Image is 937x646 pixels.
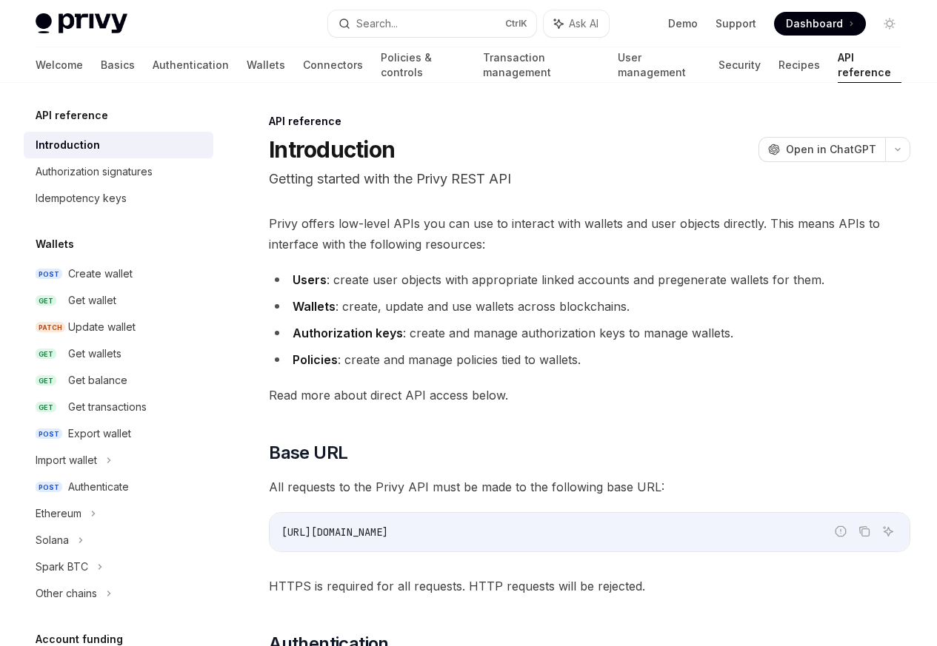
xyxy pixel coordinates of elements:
a: POSTExport wallet [24,420,213,447]
a: GETGet balance [24,367,213,394]
span: Dashboard [786,16,843,31]
div: Introduction [36,136,100,154]
span: Privy offers low-level APIs you can use to interact with wallets and user objects directly. This ... [269,213,910,255]
strong: Users [293,272,327,287]
div: Authorization signatures [36,163,153,181]
a: Welcome [36,47,83,83]
strong: Authorization keys [293,326,403,340]
h1: Introduction [269,136,395,163]
a: PATCHUpdate wallet [24,314,213,340]
a: Security [718,47,761,83]
span: Ctrl K [505,18,527,30]
button: Open in ChatGPT [758,137,885,162]
span: Base URL [269,441,347,465]
a: GETGet transactions [24,394,213,420]
span: [URL][DOMAIN_NAME] [281,525,388,539]
button: Search...CtrlK [328,10,536,37]
a: Idempotency keys [24,185,213,212]
p: Getting started with the Privy REST API [269,169,910,189]
a: Support [716,16,756,31]
div: API reference [269,114,910,129]
a: POSTCreate wallet [24,260,213,287]
div: Get wallets [68,345,121,363]
div: Export wallet [68,425,131,443]
a: POSTAuthenticate [24,474,213,500]
h5: Wallets [36,235,74,253]
span: POST [36,482,62,493]
div: Authenticate [68,478,129,496]
div: Update wallet [68,318,136,336]
div: Import wallet [36,451,97,469]
span: Ask AI [569,16,598,31]
strong: Policies [293,352,338,367]
span: Open in ChatGPT [786,142,876,157]
button: Copy the contents from the code block [855,522,874,541]
button: Toggle dark mode [878,12,901,36]
a: User management [618,47,701,83]
h5: API reference [36,107,108,124]
div: Get transactions [68,398,147,416]
strong: Wallets [293,299,336,314]
a: Introduction [24,132,213,158]
div: Search... [356,15,398,33]
div: Get balance [68,371,127,389]
a: Transaction management [483,47,600,83]
a: Demo [668,16,698,31]
a: Dashboard [774,12,866,36]
a: Authorization signatures [24,158,213,185]
div: Spark BTC [36,558,88,576]
span: Read more about direct API access below. [269,385,910,406]
button: Ask AI [878,522,898,541]
a: API reference [838,47,901,83]
span: GET [36,375,56,386]
a: Basics [101,47,135,83]
a: Connectors [303,47,363,83]
div: Solana [36,531,69,549]
li: : create, update and use wallets across blockchains. [269,296,910,317]
a: Authentication [153,47,229,83]
span: HTTPS is required for all requests. HTTP requests will be rejected. [269,576,910,596]
a: Recipes [778,47,820,83]
span: PATCH [36,322,65,333]
div: Get wallet [68,292,116,309]
button: Report incorrect code [831,522,850,541]
span: GET [36,402,56,413]
img: light logo [36,13,127,34]
li: : create and manage authorization keys to manage wallets. [269,323,910,343]
li: : create and manage policies tied to wallets. [269,349,910,370]
div: Ethereum [36,505,81,522]
li: : create user objects with appropriate linked accounts and pregenerate wallets for them. [269,269,910,290]
a: Policies & controls [381,47,465,83]
a: GETGet wallet [24,287,213,314]
div: Other chains [36,585,97,602]
button: Ask AI [544,10,609,37]
span: GET [36,295,56,306]
span: POST [36,428,62,440]
div: Idempotency keys [36,189,127,207]
span: GET [36,349,56,360]
div: Create wallet [68,265,133,283]
a: GETGet wallets [24,340,213,367]
span: All requests to the Privy API must be made to the following base URL: [269,477,910,497]
a: Wallets [247,47,285,83]
span: POST [36,269,62,280]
